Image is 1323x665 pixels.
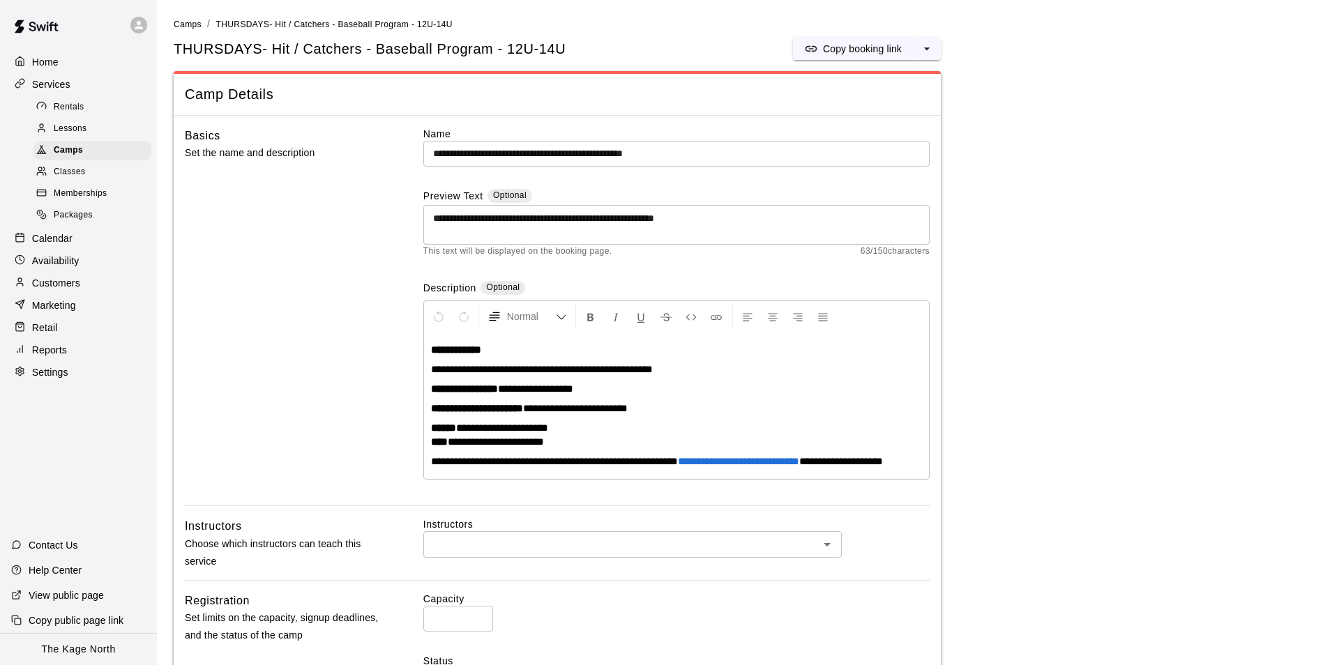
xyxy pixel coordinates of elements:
label: Instructors [423,517,930,531]
a: Marketing [11,295,146,316]
button: Format Italics [604,304,628,329]
div: Rentals [33,98,151,117]
button: Right Align [786,304,810,329]
a: Home [11,52,146,72]
a: Classes [33,162,157,183]
button: Undo [427,304,451,329]
button: Redo [452,304,476,329]
span: This text will be displayed on the booking page. [423,245,612,259]
span: Camps [174,20,202,29]
a: Rentals [33,96,157,118]
p: View public page [29,588,104,602]
a: Packages [33,205,157,227]
a: Services [11,74,146,95]
p: Marketing [32,298,76,312]
label: Preview Text [423,189,483,205]
p: Availability [32,254,80,268]
p: Set limits on the capacity, signup deadlines, and the status of the camp [185,609,379,644]
p: Settings [32,365,68,379]
p: The Kage North [41,642,116,657]
h6: Registration [185,592,250,610]
span: Classes [54,165,85,179]
h6: Basics [185,127,220,145]
button: select merge strategy [913,38,941,60]
button: Format Underline [629,304,653,329]
span: Rentals [54,100,84,114]
div: Classes [33,162,151,182]
button: Open [817,535,837,554]
p: Retail [32,321,58,335]
h6: Instructors [185,517,242,535]
label: Description [423,281,476,297]
label: Name [423,127,930,141]
span: Memberships [54,187,107,201]
span: THURSDAYS- Hit / Catchers - Baseball Program - 12U-14U [216,20,452,29]
button: Insert Link [704,304,728,329]
p: Copy public page link [29,613,123,627]
a: Settings [11,362,146,383]
button: Format Strikethrough [654,304,678,329]
button: Justify Align [811,304,835,329]
p: Help Center [29,563,82,577]
a: Availability [11,250,146,271]
p: Calendar [32,231,73,245]
button: Insert Code [679,304,703,329]
a: Memberships [33,183,157,205]
button: Left Align [736,304,759,329]
span: Lessons [54,122,87,136]
div: Lessons [33,119,151,139]
span: Camp Details [185,85,930,104]
p: Copy booking link [823,42,902,56]
p: Choose which instructors can teach this service [185,535,379,570]
div: split button [793,38,941,60]
li: / [207,17,210,31]
div: Memberships [33,184,151,204]
p: Home [32,55,59,69]
span: Normal [507,309,556,323]
span: Camps [54,144,83,158]
span: Optional [486,282,520,292]
p: Contact Us [29,538,78,552]
a: Customers [11,273,146,293]
a: Lessons [33,118,157,139]
button: Copy booking link [793,38,913,60]
button: Formatting Options [482,304,573,329]
button: Center Align [761,304,785,329]
a: Camps [33,140,157,162]
button: Format Bold [579,304,603,329]
span: 63 / 150 characters [861,245,930,259]
p: Set the name and description [185,144,379,162]
a: Retail [11,317,146,338]
span: Optional [493,190,527,200]
a: Calendar [11,228,146,249]
p: Customers [32,276,80,290]
p: Services [32,77,70,91]
nav: breadcrumb [174,17,1306,32]
label: Capacity [423,592,930,606]
h5: THURSDAYS- Hit / Catchers - Baseball Program - 12U-14U [174,40,566,59]
p: Reports [32,343,67,357]
div: Packages [33,206,151,225]
a: Reports [11,339,146,360]
a: Camps [174,18,202,29]
div: Camps [33,141,151,160]
span: Packages [54,208,93,222]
